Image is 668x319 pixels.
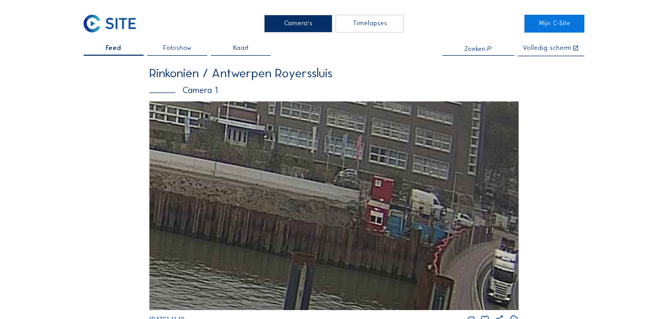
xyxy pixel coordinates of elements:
div: Rinkoniën / Antwerpen Royerssluis [149,67,519,80]
a: Mijn C-Site [524,15,584,32]
span: Fotoshow [163,45,191,52]
div: Volledig scherm [523,45,571,52]
a: C-SITE Logo [84,15,144,32]
img: Image [149,101,519,310]
img: C-SITE Logo [84,15,136,32]
span: Kaart [233,45,249,52]
div: Camera's [264,15,332,32]
div: Camera 1 [149,86,519,95]
div: Timelapses [336,15,404,32]
span: Feed [106,45,121,52]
